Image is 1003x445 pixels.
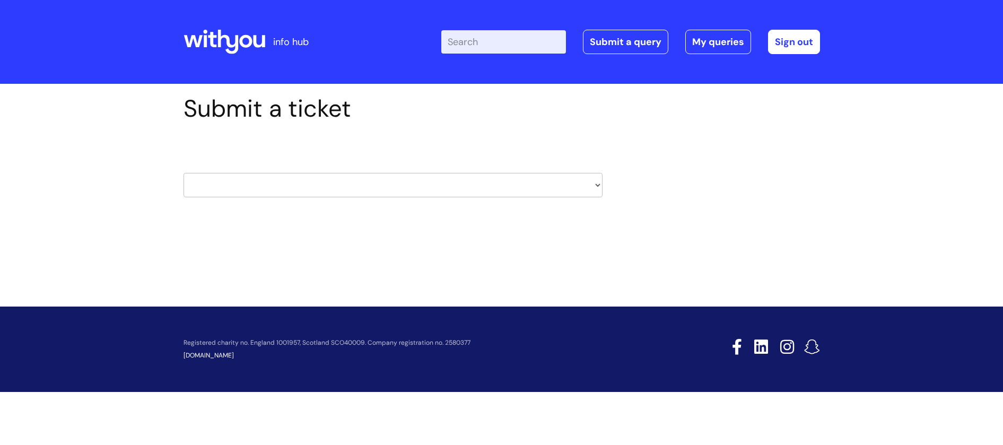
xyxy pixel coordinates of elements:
[273,33,309,50] p: info hub
[441,30,566,54] input: Search
[768,30,820,54] a: Sign out
[583,30,668,54] a: Submit a query
[184,339,657,346] p: Registered charity no. England 1001957, Scotland SCO40009. Company registration no. 2580377
[685,30,751,54] a: My queries
[441,30,820,54] div: | -
[184,94,603,123] h1: Submit a ticket
[184,351,234,360] a: [DOMAIN_NAME]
